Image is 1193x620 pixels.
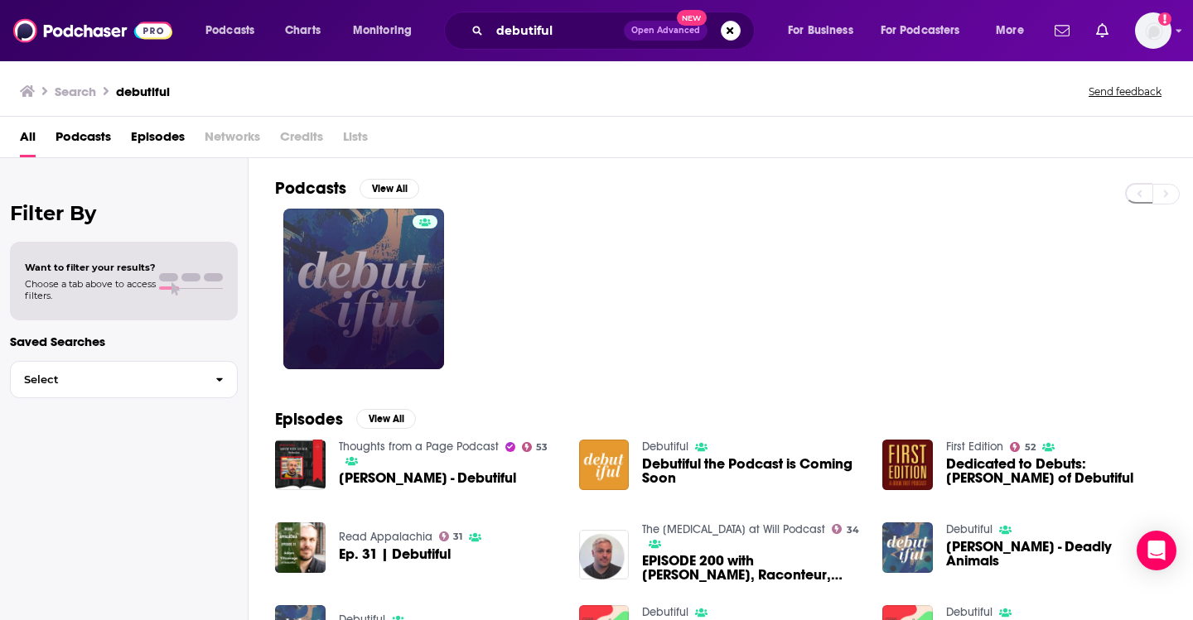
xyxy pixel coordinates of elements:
[490,17,624,44] input: Search podcasts, credits, & more...
[522,442,548,452] a: 53
[642,554,862,582] a: EPISODE 200 with Adam Vitcavage, Raconteur, Skilled Writer of Literary and Music Criticism, and C...
[1137,531,1176,570] div: Open Intercom Messenger
[339,471,516,485] a: Adam Vitcavage - Debutiful
[881,19,960,42] span: For Podcasters
[1135,12,1171,49] img: User Profile
[275,178,346,199] h2: Podcasts
[1084,84,1166,99] button: Send feedback
[353,19,412,42] span: Monitoring
[642,457,862,485] a: Debutiful the Podcast is Coming Soon
[275,178,419,199] a: PodcastsView All
[788,19,853,42] span: For Business
[439,531,463,541] a: 31
[10,334,238,349] p: Saved Searches
[274,17,331,44] a: Charts
[847,526,859,534] span: 34
[946,522,993,536] a: Debutiful
[579,530,630,580] img: EPISODE 200 with Adam Vitcavage, Raconteur, Skilled Writer of Literary and Music Criticism, and C...
[624,21,708,41] button: Open AdvancedNew
[10,361,238,398] button: Select
[116,84,170,99] h3: debutiful
[776,17,874,44] button: open menu
[460,12,770,50] div: Search podcasts, credits, & more...
[882,522,933,573] img: Marie Tierney - Deadly Animals
[341,17,433,44] button: open menu
[946,605,993,619] a: Debutiful
[870,17,984,44] button: open menu
[56,123,111,157] a: Podcasts
[339,471,516,485] span: [PERSON_NAME] - Debutiful
[1158,12,1171,26] svg: Add a profile image
[360,179,419,199] button: View All
[20,123,36,157] a: All
[275,440,326,490] img: Adam Vitcavage - Debutiful
[1089,17,1115,45] a: Show notifications dropdown
[275,409,343,430] h2: Episodes
[832,524,859,534] a: 34
[946,440,1003,454] a: First Edition
[275,522,326,573] img: Ep. 31 | Debutiful
[579,440,630,490] img: Debutiful the Podcast is Coming Soon
[25,278,156,301] span: Choose a tab above to access filters.
[946,540,1166,568] a: Marie Tierney - Deadly Animals
[339,530,432,544] a: Read Appalachia
[1135,12,1171,49] span: Logged in as anyalola
[996,19,1024,42] span: More
[946,540,1166,568] span: [PERSON_NAME] - Deadly Animals
[343,123,368,157] span: Lists
[1048,17,1076,45] a: Show notifications dropdown
[984,17,1045,44] button: open menu
[677,10,707,26] span: New
[13,15,172,46] img: Podchaser - Follow, Share and Rate Podcasts
[55,84,96,99] h3: Search
[10,201,238,225] h2: Filter By
[453,533,462,541] span: 31
[285,19,321,42] span: Charts
[280,123,323,157] span: Credits
[882,440,933,490] img: Dedicated to Debuts: Adam Vitcavage of Debutiful
[642,605,688,619] a: Debutiful
[194,17,276,44] button: open menu
[339,547,451,561] a: Ep. 31 | Debutiful
[25,262,156,273] span: Want to filter your results?
[536,444,548,451] span: 53
[131,123,185,157] a: Episodes
[339,440,499,454] a: Thoughts from a Page Podcast
[1025,444,1036,451] span: 52
[205,123,260,157] span: Networks
[1135,12,1171,49] button: Show profile menu
[642,554,862,582] span: EPISODE 200 with [PERSON_NAME], Raconteur, Skilled Writer of Literary and Music Criticism, and Ch...
[11,374,202,385] span: Select
[642,440,688,454] a: Debutiful
[946,457,1166,485] span: Dedicated to Debuts: [PERSON_NAME] of Debutiful
[631,26,700,35] span: Open Advanced
[356,409,416,429] button: View All
[205,19,254,42] span: Podcasts
[642,522,825,536] a: The Chills at Will Podcast
[275,409,416,430] a: EpisodesView All
[1010,442,1036,452] a: 52
[946,457,1166,485] a: Dedicated to Debuts: Adam Vitcavage of Debutiful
